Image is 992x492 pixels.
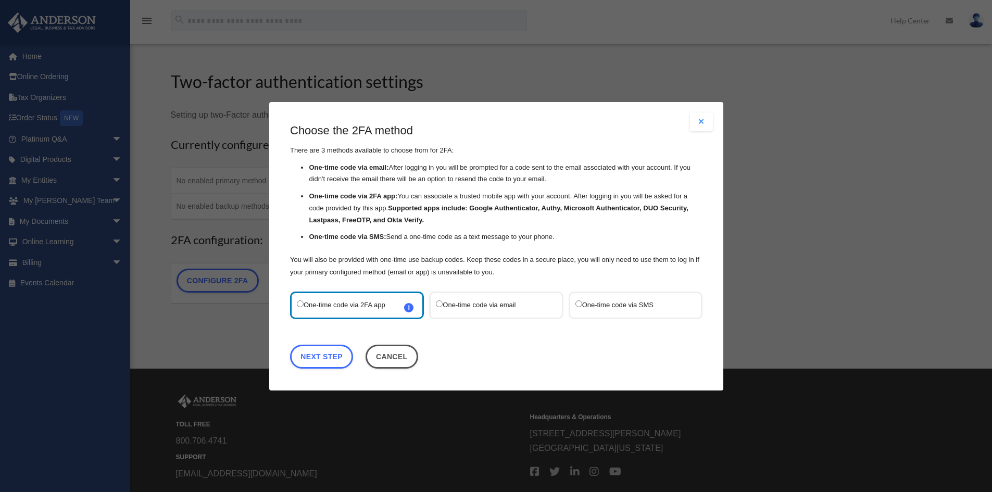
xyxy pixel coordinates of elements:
a: Next Step [290,344,353,368]
li: You can associate a trusted mobile app with your account. After logging in you will be asked for ... [309,191,702,226]
label: One-time code via email [436,298,546,312]
div: There are 3 methods available to choose from for 2FA: [290,123,702,279]
button: Close this dialog window [365,344,418,368]
label: One-time code via SMS [575,298,685,312]
strong: One-time code via email: [309,163,388,171]
label: One-time code via 2FA app [297,298,407,312]
input: One-time code via SMS [575,300,582,307]
strong: One-time code via SMS: [309,233,386,241]
input: One-time code via 2FA appi [297,300,304,307]
p: You will also be provided with one-time use backup codes. Keep these codes in a secure place, you... [290,253,702,278]
strong: Supported apps include: Google Authenticator, Authy, Microsoft Authenticator, DUO Security, Lastp... [309,204,688,224]
input: One-time code via email [436,300,443,307]
li: After logging in you will be prompted for a code sent to the email associated with your account. ... [309,161,702,185]
span: i [404,302,413,312]
li: Send a one-time code as a text message to your phone. [309,231,702,243]
strong: One-time code via 2FA app: [309,192,397,200]
h3: Choose the 2FA method [290,123,702,139]
button: Close modal [690,112,713,131]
